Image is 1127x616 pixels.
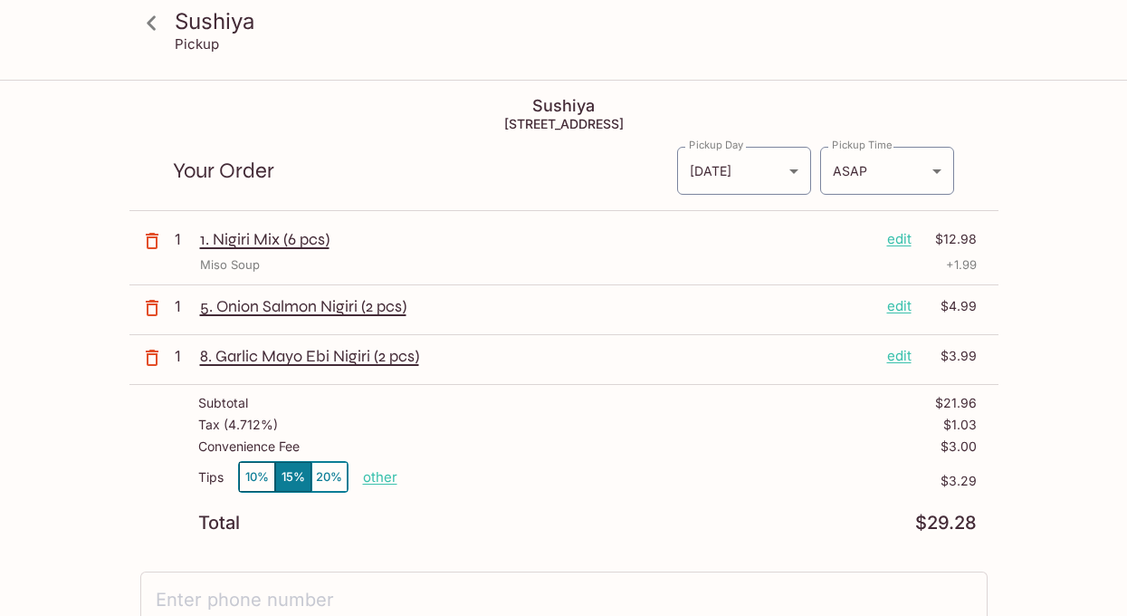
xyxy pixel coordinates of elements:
p: 8. Garlic Mayo Ebi Nigiri (2 pcs) [200,346,873,366]
button: 20% [311,462,348,492]
label: Pickup Time [832,138,893,152]
p: Convenience Fee [198,439,300,454]
p: Miso Soup [200,256,260,274]
p: $1.03 [943,418,977,432]
p: Tax ( 4.712% ) [198,418,278,432]
p: 5. Onion Salmon Nigiri (2 pcs) [200,296,873,316]
p: $21.96 [935,396,977,410]
p: edit [887,346,912,366]
p: Tips [198,470,224,485]
p: Subtotal [198,396,248,410]
p: $4.99 [922,296,977,316]
p: Total [198,515,240,532]
p: 1 [175,296,193,316]
p: Your Order [173,162,676,179]
p: $3.00 [941,439,977,454]
h4: Sushiya [129,96,998,116]
h3: Sushiya [175,7,984,35]
div: [DATE] [677,147,811,195]
p: $29.28 [915,515,977,532]
h5: [STREET_ADDRESS] [129,116,998,131]
p: 1 [175,346,193,366]
p: edit [887,229,912,249]
p: $3.99 [922,346,977,366]
p: Pickup [175,35,219,53]
button: 15% [275,462,311,492]
p: $3.29 [397,474,977,488]
p: 1 [175,229,193,249]
p: $12.98 [922,229,977,249]
p: + 1.99 [946,256,977,274]
div: ASAP [820,147,954,195]
p: edit [887,296,912,316]
p: 1. Nigiri Mix (6 pcs) [200,229,873,249]
button: 10% [239,462,275,492]
label: Pickup Day [689,138,743,152]
button: other [363,468,397,486]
